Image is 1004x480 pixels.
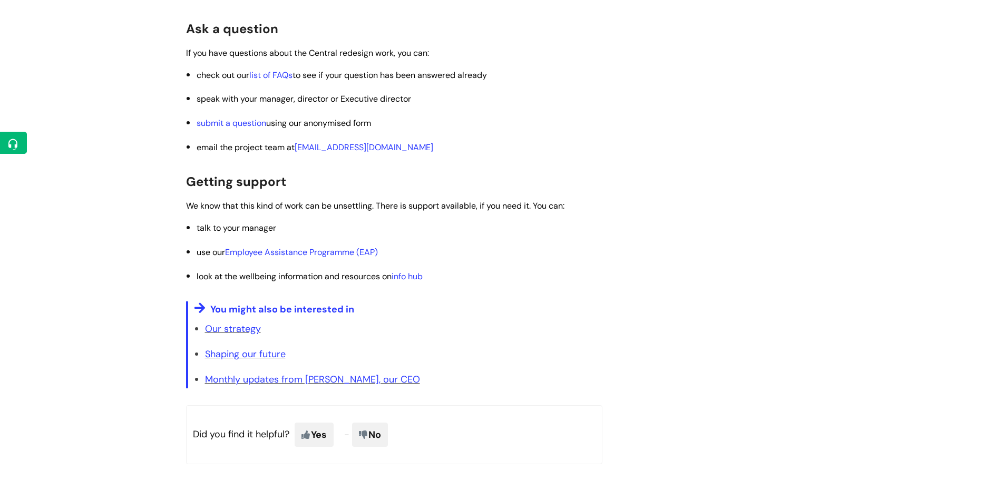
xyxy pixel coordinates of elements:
[249,70,293,81] a: list of FAQs
[197,222,276,233] span: talk to your manager
[210,303,354,316] span: You might also be interested in
[352,423,388,447] span: No
[197,117,266,129] a: submit a question
[295,142,433,153] a: [EMAIL_ADDRESS][DOMAIN_NAME]
[295,423,334,447] span: Yes
[197,70,487,81] span: check out our to see if your question has been answered already
[197,93,411,104] span: speak with your manager, director or Executive director
[205,373,420,386] a: Monthly updates from [PERSON_NAME], our CEO
[186,173,286,190] span: Getting support
[186,200,564,211] span: We know that this kind of work can be unsettling. There is support available, if you need it. You...
[392,271,423,282] a: info hub
[197,247,378,258] span: use our
[197,117,371,129] span: using our anonymised form
[205,348,286,360] a: Shaping our future
[197,142,435,153] span: email the project team at
[205,322,261,335] a: Our strategy
[186,405,602,464] p: Did you find it helpful?
[197,271,427,282] span: look at the wellbeing information and resources on
[225,247,378,258] a: Employee Assistance Programme (EAP)
[186,47,429,58] span: If you have questions about the Central redesign work, you can:
[186,21,278,37] span: Ask a question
